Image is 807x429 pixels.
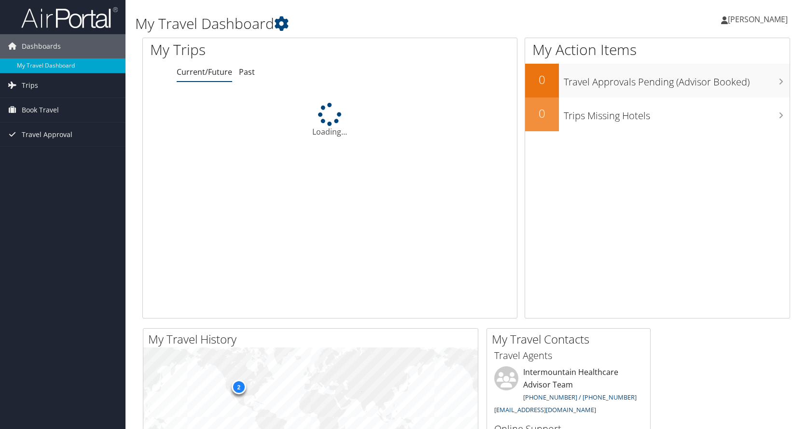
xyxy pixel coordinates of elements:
[492,331,650,347] h2: My Travel Contacts
[22,123,72,147] span: Travel Approval
[22,73,38,97] span: Trips
[231,380,246,394] div: 2
[494,349,643,362] h3: Travel Agents
[564,70,790,89] h3: Travel Approvals Pending (Advisor Booked)
[489,366,648,418] li: Intermountain Healthcare Advisor Team
[525,71,559,88] h2: 0
[143,103,517,138] div: Loading...
[494,405,596,414] a: [EMAIL_ADDRESS][DOMAIN_NAME]
[150,40,354,60] h1: My Trips
[22,98,59,122] span: Book Travel
[525,40,790,60] h1: My Action Items
[21,6,118,29] img: airportal-logo.png
[564,104,790,123] h3: Trips Missing Hotels
[523,393,637,401] a: [PHONE_NUMBER] / [PHONE_NUMBER]
[721,5,797,34] a: [PERSON_NAME]
[148,331,478,347] h2: My Travel History
[22,34,61,58] span: Dashboards
[728,14,788,25] span: [PERSON_NAME]
[525,97,790,131] a: 0Trips Missing Hotels
[135,14,577,34] h1: My Travel Dashboard
[525,64,790,97] a: 0Travel Approvals Pending (Advisor Booked)
[525,105,559,122] h2: 0
[177,67,232,77] a: Current/Future
[239,67,255,77] a: Past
